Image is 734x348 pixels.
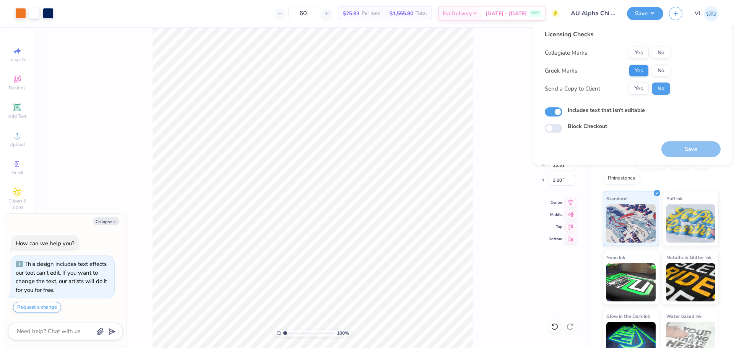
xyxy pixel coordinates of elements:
[629,83,649,95] button: Yes
[652,47,670,59] button: No
[362,10,380,18] span: Per Item
[390,10,413,18] span: $1,555.80
[666,263,716,301] img: Metallic & Glitter Ink
[531,11,539,16] span: FREE
[416,10,427,18] span: Total
[666,204,716,243] img: Puff Ink
[627,7,663,20] button: Save
[11,170,23,176] span: Greek
[666,194,682,202] span: Puff Ink
[565,6,621,21] input: Untitled Design
[16,260,107,294] div: This design includes text effects our tool can't edit. If you want to change the text, our artist...
[9,85,26,91] span: Designs
[343,10,359,18] span: $25.93
[13,302,61,313] button: Request a change
[606,312,650,320] span: Glow in the Dark Ink
[545,66,577,75] div: Greek Marks
[606,253,625,261] span: Neon Ink
[629,47,649,59] button: Yes
[666,253,711,261] span: Metallic & Glitter Ink
[486,10,527,18] span: [DATE] - [DATE]
[545,84,600,93] div: Send a Copy to Client
[629,65,649,77] button: Yes
[549,200,562,205] span: Center
[704,6,719,21] img: Vincent Lloyd Laurel
[652,83,670,95] button: No
[606,204,656,243] img: Standard
[695,6,719,21] a: VL
[545,49,587,57] div: Collegiate Marks
[93,217,119,225] button: Collapse
[16,240,75,247] div: How can we help you?
[695,9,702,18] span: VL
[549,224,562,230] span: Top
[549,236,562,242] span: Bottom
[4,198,31,210] span: Clipart & logos
[288,6,318,20] input: – –
[652,65,670,77] button: No
[337,330,349,337] span: 100 %
[606,194,627,202] span: Standard
[10,141,25,147] span: Upload
[8,57,26,63] span: Image AI
[545,30,670,39] div: Licensing Checks
[8,113,26,119] span: Add Text
[603,173,640,184] div: Rhinestones
[568,106,645,114] label: Includes text that isn't editable
[549,212,562,217] span: Middle
[666,312,702,320] span: Water based Ink
[443,10,472,18] span: Est. Delivery
[606,263,656,301] img: Neon Ink
[568,122,607,130] label: Block Checkout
